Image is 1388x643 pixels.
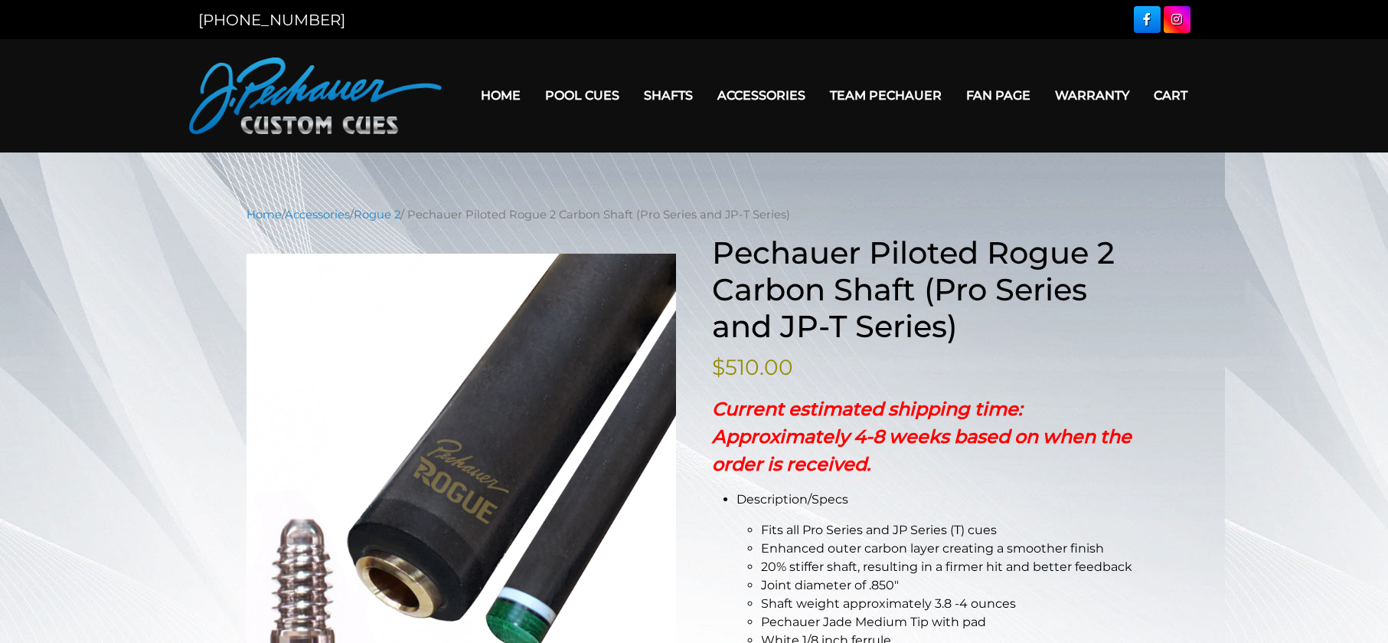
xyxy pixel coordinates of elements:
span: Pechauer Jade Medium Tip with pad [761,615,986,629]
a: Pool Cues [533,76,632,115]
a: Accessories [705,76,818,115]
a: Home [469,76,533,115]
li: Fits all Pro Series and JP Series (T) cues [761,521,1142,540]
a: Warranty [1043,76,1141,115]
a: Rogue 2 [354,208,400,221]
bdi: 510.00 [712,354,793,380]
span: Joint diameter of .850″ [761,578,899,592]
a: Home [247,208,282,221]
span: Enhanced outer carbon layer creating a smoother finish [761,541,1104,556]
a: Accessories [285,208,350,221]
span: Description/Specs [736,492,848,507]
span: Shaft weight approximately 3.8 -4 ounces [761,596,1016,611]
a: Team Pechauer [818,76,954,115]
a: Shafts [632,76,705,115]
h1: Pechauer Piloted Rogue 2 Carbon Shaft (Pro Series and JP-T Series) [712,235,1142,345]
a: [PHONE_NUMBER] [198,11,345,29]
a: Fan Page [954,76,1043,115]
img: Pechauer Custom Cues [189,57,442,134]
a: Cart [1141,76,1200,115]
span: 20% stiffer shaft, resulting in a firmer hit and better feedback [761,559,1132,574]
strong: Current estimated shipping time: Approximately 4-8 weeks based on when the order is received. [712,398,1132,475]
span: $ [712,354,725,380]
nav: Breadcrumb [247,206,1142,223]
